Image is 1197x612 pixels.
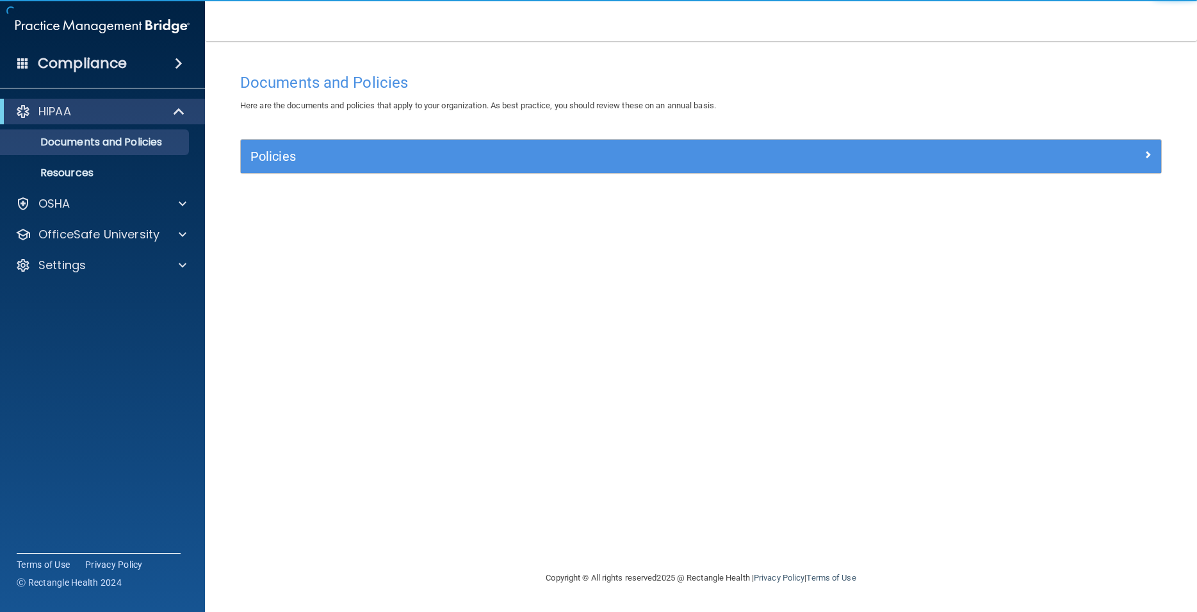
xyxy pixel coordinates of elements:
span: Ⓒ Rectangle Health 2024 [17,576,122,589]
a: OfficeSafe University [15,227,186,242]
a: Privacy Policy [754,573,804,583]
h4: Compliance [38,54,127,72]
p: OSHA [38,196,70,211]
a: Terms of Use [17,558,70,571]
a: HIPAA [15,104,186,119]
p: Resources [8,167,183,179]
a: OSHA [15,196,186,211]
img: PMB logo [15,13,190,39]
a: Privacy Policy [85,558,143,571]
p: Documents and Policies [8,136,183,149]
p: Settings [38,258,86,273]
h5: Policies [250,149,922,163]
a: Settings [15,258,186,273]
a: Policies [250,146,1152,167]
p: HIPAA [38,104,71,119]
div: Copyright © All rights reserved 2025 @ Rectangle Health | | [468,558,935,599]
a: Terms of Use [806,573,856,583]
h4: Documents and Policies [240,74,1162,91]
p: OfficeSafe University [38,227,159,242]
span: Here are the documents and policies that apply to your organization. As best practice, you should... [240,101,716,110]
